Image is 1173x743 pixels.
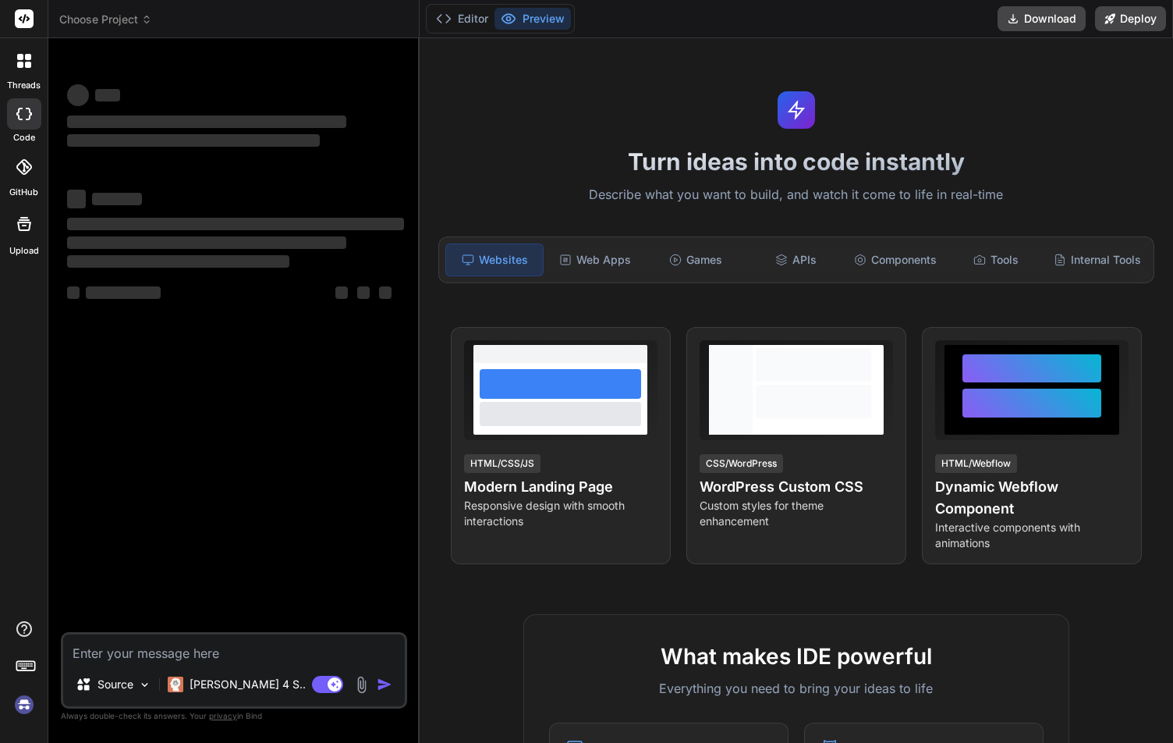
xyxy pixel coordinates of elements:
[700,476,893,498] h4: WordPress Custom CSS
[7,79,41,92] label: threads
[700,454,783,473] div: CSS/WordPress
[700,498,893,529] p: Custom styles for theme enhancement
[95,89,120,101] span: ‌
[168,677,183,692] img: Claude 4 Sonnet
[9,186,38,199] label: GitHub
[445,244,544,276] div: Websites
[67,84,89,106] span: ‌
[138,678,151,691] img: Pick Models
[1047,244,1147,276] div: Internal Tools
[97,677,133,692] p: Source
[67,255,289,268] span: ‌
[67,218,404,230] span: ‌
[747,244,844,276] div: APIs
[353,676,370,694] img: attachment
[67,134,320,147] span: ‌
[998,6,1086,31] button: Download
[647,244,744,276] div: Games
[209,711,237,720] span: privacy
[494,8,571,30] button: Preview
[59,12,152,27] span: Choose Project
[67,236,346,249] span: ‌
[377,677,392,692] img: icon
[13,131,35,144] label: code
[190,677,306,692] p: [PERSON_NAME] 4 S..
[464,454,540,473] div: HTML/CSS/JS
[335,286,348,299] span: ‌
[948,244,1044,276] div: Tools
[9,244,39,258] label: Upload
[464,476,657,498] h4: Modern Landing Page
[935,454,1017,473] div: HTML/Webflow
[549,640,1044,673] h2: What makes IDE powerful
[549,679,1044,698] p: Everything you need to bring your ideas to life
[67,116,346,128] span: ‌
[935,476,1129,520] h4: Dynamic Webflow Component
[379,286,392,299] span: ‌
[547,244,643,276] div: Web Apps
[357,286,370,299] span: ‌
[430,8,494,30] button: Editor
[61,709,407,723] p: Always double-check its answers. Your in Bind
[935,520,1129,551] p: Interactive components with animations
[11,691,37,718] img: signin
[92,193,142,205] span: ‌
[1095,6,1166,31] button: Deploy
[847,244,944,276] div: Components
[67,190,86,208] span: ‌
[86,286,161,299] span: ‌
[464,498,657,529] p: Responsive design with smooth interactions
[429,148,1164,176] h1: Turn ideas into code instantly
[429,185,1164,205] p: Describe what you want to build, and watch it come to life in real-time
[67,286,80,299] span: ‌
